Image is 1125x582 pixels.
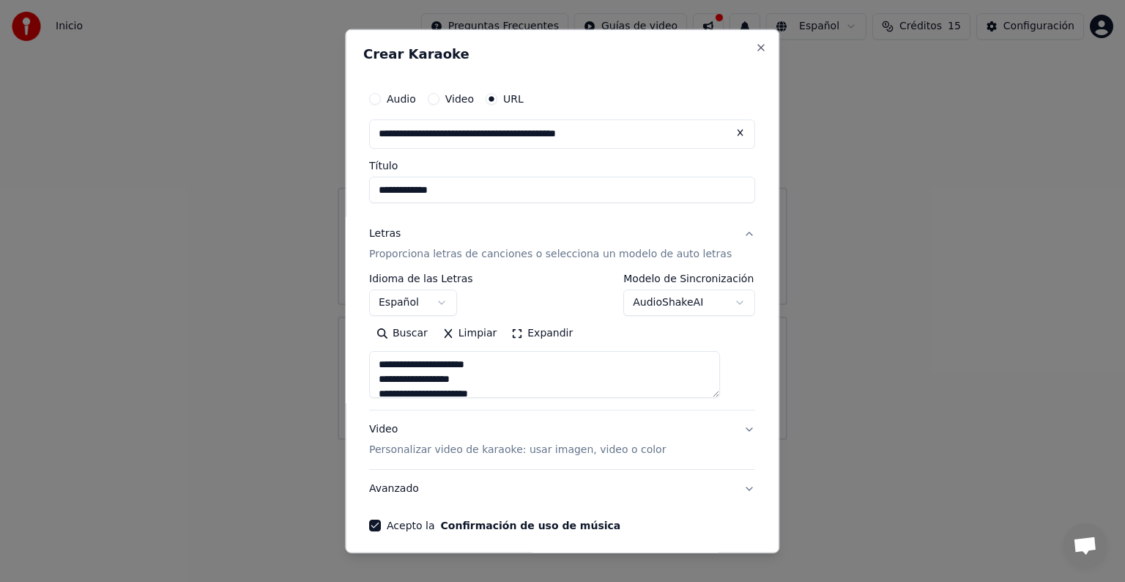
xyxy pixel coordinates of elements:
button: Expandir [505,322,581,345]
label: Modelo de Sincronización [624,273,756,284]
p: Proporciona letras de canciones o selecciona un modelo de auto letras [369,247,732,262]
label: Idioma de las Letras [369,273,473,284]
button: LetrasProporciona letras de canciones o selecciona un modelo de auto letras [369,215,755,273]
button: Buscar [369,322,435,345]
button: Acepto la [441,520,621,531]
label: URL [503,94,524,104]
div: Video [369,422,666,457]
p: Personalizar video de karaoke: usar imagen, video o color [369,443,666,457]
div: LetrasProporciona letras de canciones o selecciona un modelo de auto letras [369,273,755,410]
label: Audio [387,94,416,104]
label: Video [445,94,474,104]
button: VideoPersonalizar video de karaoke: usar imagen, video o color [369,410,755,469]
label: Acepto la [387,520,620,531]
label: Título [369,161,755,171]
div: Letras [369,226,401,241]
button: Limpiar [435,322,504,345]
button: Avanzado [369,470,755,508]
h2: Crear Karaoke [363,48,761,61]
